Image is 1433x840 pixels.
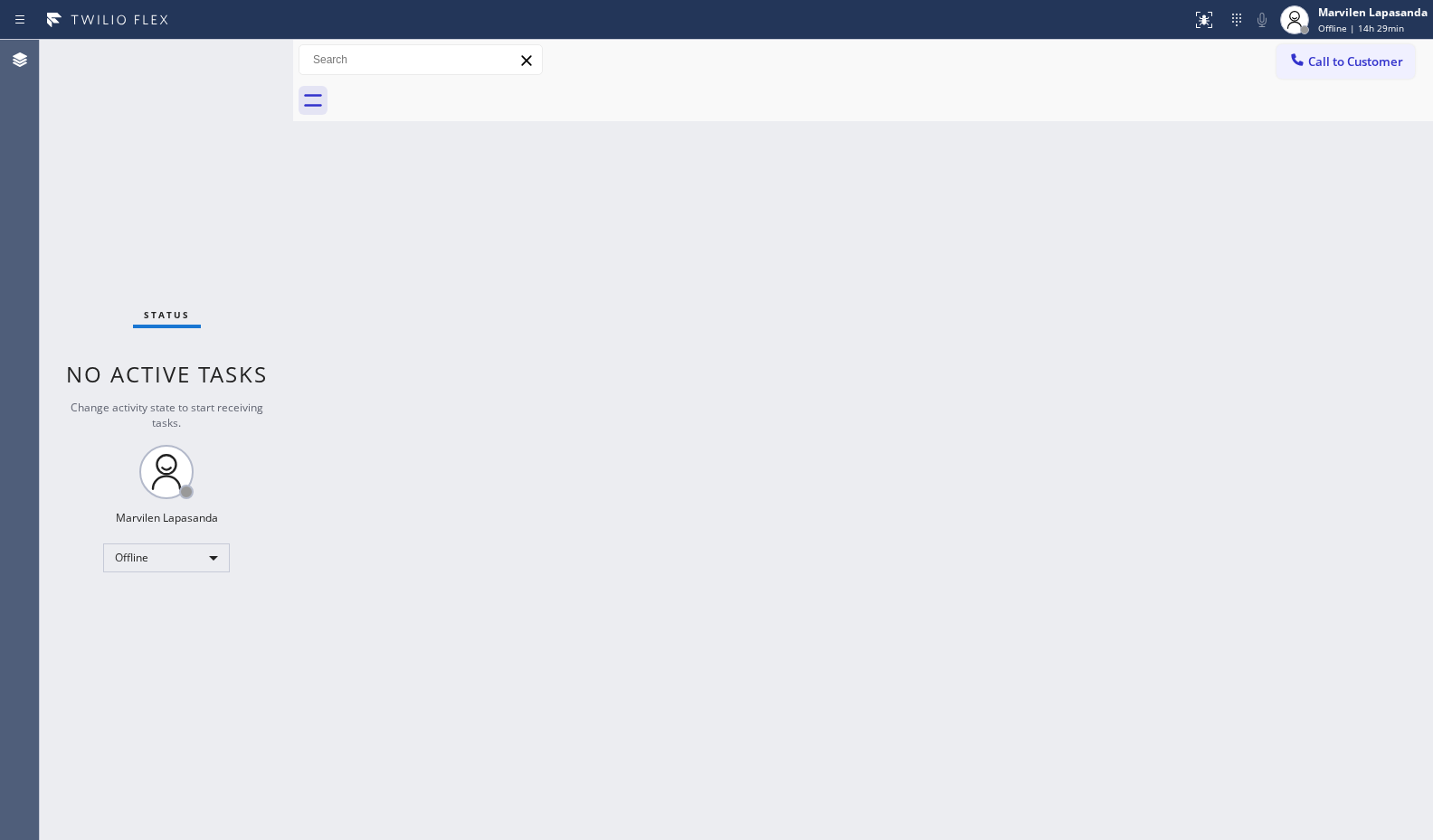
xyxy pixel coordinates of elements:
div: Marvilen Lapasanda [1318,5,1428,20]
input: Search [299,45,542,74]
div: Offline [103,543,230,572]
span: Call to Customer [1308,53,1403,70]
button: Call to Customer [1276,44,1415,79]
span: Change activity state to start receiving tasks. [71,400,263,430]
span: Offline | 14h 29min [1318,22,1404,34]
span: Status [144,308,190,321]
span: No active tasks [66,359,268,389]
button: Mute [1249,7,1275,33]
div: Marvilen Lapasanda [116,510,218,525]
